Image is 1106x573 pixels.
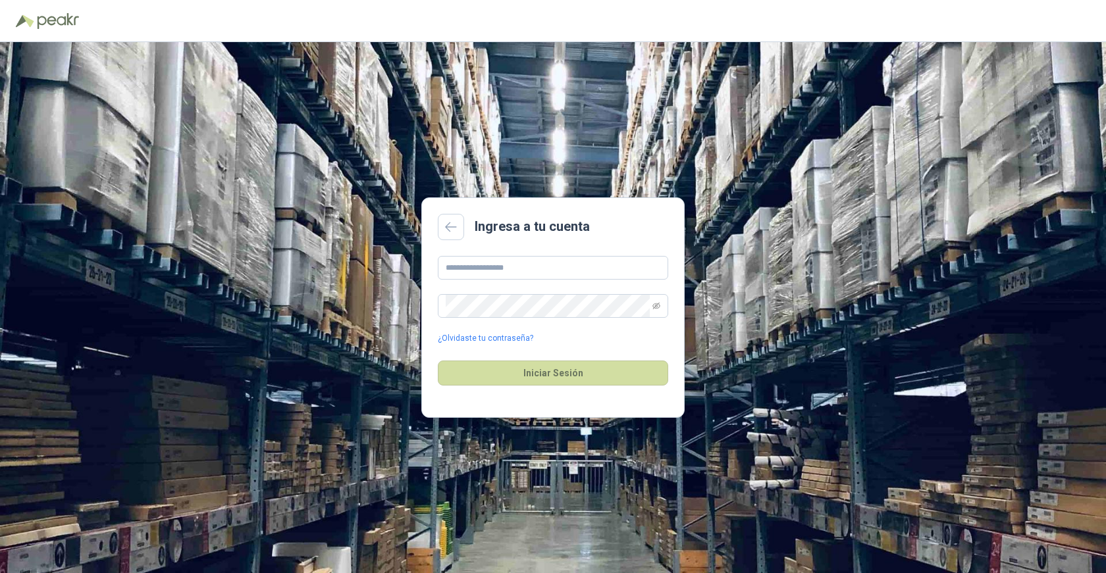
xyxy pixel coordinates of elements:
[438,332,533,345] a: ¿Olvidaste tu contraseña?
[475,216,590,237] h2: Ingresa a tu cuenta
[37,13,79,29] img: Peakr
[652,302,660,310] span: eye-invisible
[438,361,668,386] button: Iniciar Sesión
[16,14,34,28] img: Logo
